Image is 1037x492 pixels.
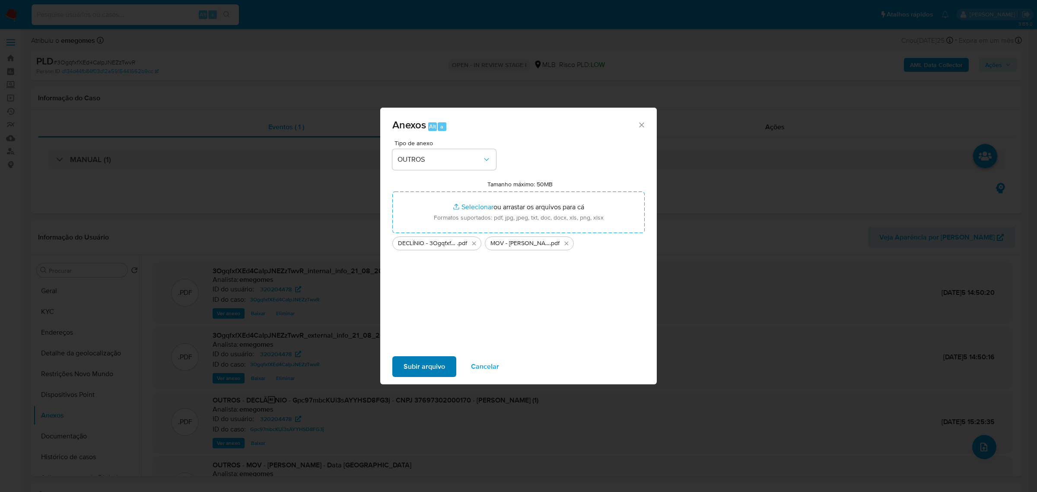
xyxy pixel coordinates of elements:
ul: Arquivos selecionados [392,233,645,250]
button: Excluir MOV - IVANETE PEREIRA - Data TX (1).pdf [561,238,572,249]
span: OUTROS [398,155,482,164]
button: Cancelar [460,356,510,377]
span: Alt [429,122,436,131]
span: .pdf [550,239,560,248]
span: .pdf [457,239,467,248]
span: Cancelar [471,357,499,376]
span: a [440,122,443,131]
span: Subir arquivo [404,357,445,376]
span: Anexos [392,117,426,132]
button: Fechar [637,121,645,128]
button: OUTROS [392,149,496,170]
span: Tipo de anexo [394,140,498,146]
button: Excluir DECLÍNIO - 3OgqfxfXEd4CaIpJNEZzTwvR - CNPJ 37697302000170 - IVANETE PEREIRA.pdf [469,238,479,249]
label: Tamanho máximo: 50MB [487,180,553,188]
span: DECLÍNIO - 3OgqfxfXEd4CaIpJNEZzTwvR - CNPJ 37697302000170 - [PERSON_NAME] [398,239,457,248]
button: Subir arquivo [392,356,456,377]
span: MOV - [PERSON_NAME] - Data [GEOGRAPHIC_DATA] (1) [490,239,550,248]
